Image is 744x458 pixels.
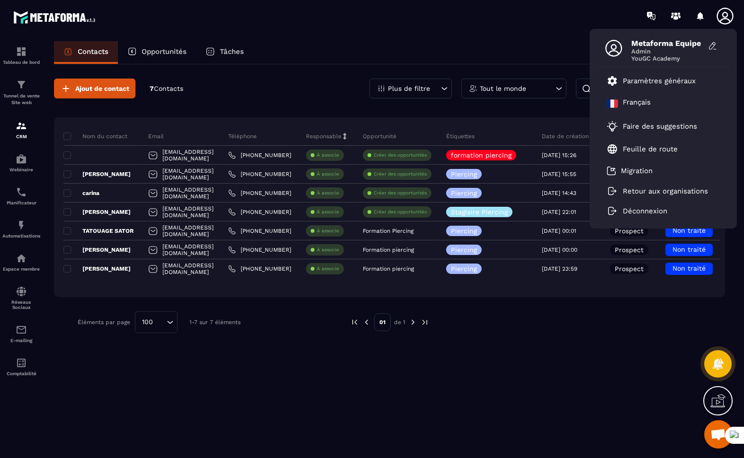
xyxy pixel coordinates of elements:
img: accountant [16,357,27,369]
p: À associe [317,228,339,234]
a: [PHONE_NUMBER] [228,227,291,235]
div: Mở cuộc trò chuyện [704,420,733,449]
img: formation [16,46,27,57]
p: Éléments par page [78,319,130,326]
p: CRM [2,134,40,139]
p: Créer des opportunités [374,171,427,177]
p: Contacts [78,47,108,56]
p: À associe [317,265,339,272]
p: Espace membre [2,266,40,272]
p: Formation piercing [363,265,414,272]
p: Responsable [306,132,341,140]
p: À associe [317,190,339,196]
a: [PHONE_NUMBER] [228,246,291,254]
p: Téléphone [228,132,257,140]
p: [DATE] 00:00 [542,247,577,253]
a: Retour aux organisations [607,187,708,195]
div: Search for option [135,311,178,333]
a: Contacts [54,41,118,64]
img: automations [16,220,27,231]
p: 1-7 sur 7 éléments [189,319,241,326]
a: formationformationTableau de bord [2,39,40,72]
img: formation [16,120,27,132]
p: [DATE] 22:01 [542,209,576,215]
img: automations [16,253,27,264]
p: Opportunité [363,132,396,140]
a: Feuille de route [607,143,678,155]
a: emailemailE-mailing [2,317,40,350]
span: Non traité [672,246,706,253]
a: formationformationCRM [2,113,40,146]
p: Email [148,132,164,140]
a: [PHONE_NUMBER] [228,265,291,273]
img: prev [362,318,371,326]
a: automationsautomationsAutomatisations [2,212,40,246]
p: Nom du contact [63,132,127,140]
a: automationsautomationsWebinaire [2,146,40,179]
span: Non traité [672,264,706,272]
a: social-networksocial-networkRéseaux Sociaux [2,279,40,317]
input: Search for option [156,317,164,327]
p: Comptabilité [2,371,40,376]
a: Migration [607,166,653,176]
a: Paramètres généraux [607,75,696,87]
p: Plus de filtre [388,85,430,92]
p: Piercing [451,171,477,177]
p: À associe [317,152,339,159]
p: 7 [150,84,183,93]
p: de 1 [394,318,405,326]
a: [PHONE_NUMBER] [228,208,291,216]
p: Créer des opportunités [374,152,427,159]
img: logo [13,9,99,26]
a: [PHONE_NUMBER] [228,170,291,178]
p: Créer des opportunités [374,209,427,215]
img: email [16,324,27,335]
p: [DATE] 15:26 [542,152,576,159]
a: Faire des suggestions [607,121,708,132]
span: YouGC Academy [631,55,702,62]
span: Contacts [154,85,183,92]
p: Migration [621,167,653,175]
img: automations [16,153,27,165]
img: scheduler [16,186,27,198]
p: Opportunités [142,47,187,56]
p: Créer des opportunités [374,190,427,196]
p: Piercing [451,265,477,272]
img: prev [350,318,359,326]
p: Prospect [615,228,644,234]
span: Ajout de contact [75,84,129,93]
p: Planificateur [2,200,40,205]
p: Déconnexion [623,207,667,215]
p: Étiquettes [446,132,475,140]
p: À associe [317,247,339,253]
a: [PHONE_NUMBER] [228,189,291,197]
p: Feuille de route [623,145,678,153]
p: À associe [317,209,339,215]
img: social-network [16,286,27,297]
p: formation piercing [451,152,511,159]
p: [PERSON_NAME] [63,208,131,216]
a: Opportunités [118,41,196,64]
p: Formation Piercing [363,228,413,234]
img: next [409,318,417,326]
button: Ajout de contact [54,79,135,98]
p: Date de création [542,132,589,140]
p: Formation piercing [363,247,414,253]
p: [DATE] 00:01 [542,228,576,234]
p: Piercing [451,190,477,196]
a: formationformationTunnel de vente Site web [2,72,40,113]
p: Tableau de bord [2,60,40,65]
a: accountantaccountantComptabilité [2,350,40,383]
p: [DATE] 14:43 [542,190,576,196]
p: Piercing [451,247,477,253]
p: Piercing [451,228,477,234]
img: next [421,318,429,326]
p: Paramètres généraux [623,77,696,85]
p: Retour aux organisations [623,187,708,195]
span: 100 [139,317,156,327]
p: [PERSON_NAME] [63,265,131,273]
p: TATOUAGE SATOR [63,227,134,235]
span: Admin [631,48,702,55]
p: Automatisations [2,233,40,238]
span: Metaforma Equipe [631,39,702,48]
